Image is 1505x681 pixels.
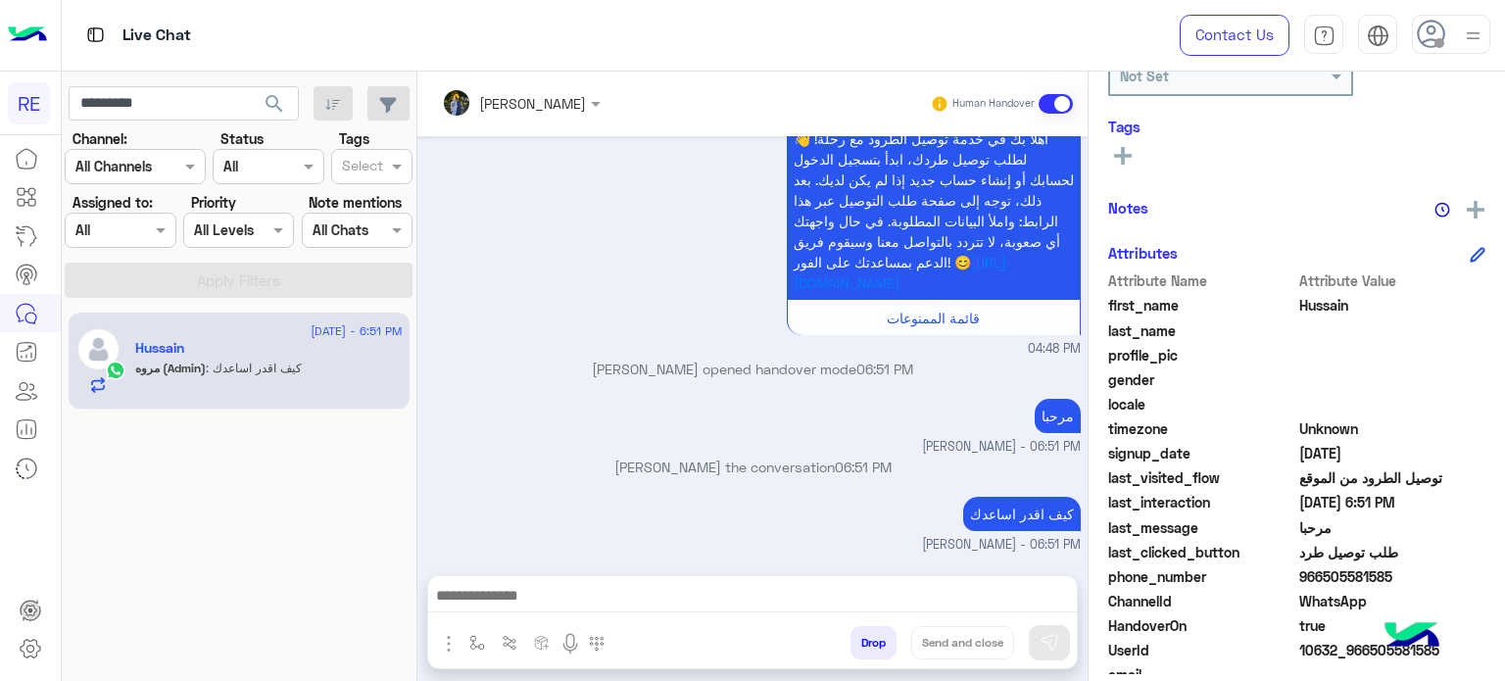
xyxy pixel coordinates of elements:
[1299,369,1486,390] span: null
[502,635,517,651] img: Trigger scenario
[73,192,153,213] label: Assigned to:
[65,263,413,298] button: Apply Filters
[135,340,184,357] h5: Hussain
[339,128,369,149] label: Tags
[191,192,236,213] label: Priority
[1108,418,1295,439] span: timezone
[887,310,980,326] span: قائمة الممنوعات
[1108,566,1295,587] span: phone_number
[835,459,892,475] span: 06:51 PM
[1108,615,1295,636] span: HandoverOn
[1299,542,1486,562] span: طلب توصيل طرد
[437,632,461,656] img: send attachment
[558,632,582,656] img: send voice note
[1461,24,1485,48] img: profile
[1108,394,1295,414] span: locale
[1108,345,1295,365] span: profile_pic
[494,626,526,658] button: Trigger scenario
[469,635,485,651] img: select flow
[1434,202,1450,218] img: notes
[1108,369,1295,390] span: gender
[76,327,121,371] img: defaultAdmin.png
[106,361,125,380] img: WhatsApp
[1108,118,1485,135] h6: Tags
[263,92,286,116] span: search
[1367,24,1389,47] img: tab
[1304,15,1343,56] a: tab
[922,536,1081,555] span: [PERSON_NAME] - 06:51 PM
[461,626,494,658] button: select flow
[309,192,402,213] label: Note mentions
[1299,418,1486,439] span: Unknown
[1108,492,1295,512] span: last_interaction
[856,361,913,377] span: 06:51 PM
[922,438,1081,457] span: [PERSON_NAME] - 06:51 PM
[1108,517,1295,538] span: last_message
[73,128,127,149] label: Channel:
[1108,542,1295,562] span: last_clicked_button
[1299,270,1486,291] span: Attribute Value
[1299,591,1486,611] span: 2
[135,361,206,375] span: مروه (Admin)
[8,82,50,124] div: RE
[1299,517,1486,538] span: مرحبا
[1108,320,1295,341] span: last_name
[911,626,1014,659] button: Send and close
[1467,201,1484,219] img: add
[850,626,897,659] button: Drop
[425,457,1081,477] p: [PERSON_NAME] the conversation
[1180,15,1289,56] a: Contact Us
[952,96,1035,112] small: Human Handover
[787,122,1081,300] p: 22/8/2025, 4:48 PM
[1108,443,1295,463] span: signup_date
[1299,615,1486,636] span: true
[8,15,47,56] img: Logo
[1299,566,1486,587] span: 966505581585
[1299,492,1486,512] span: 2025-08-22T15:51:48.468Z
[1108,199,1148,217] h6: Notes
[1108,270,1295,291] span: Attribute Name
[122,23,191,49] p: Live Chat
[1299,394,1486,414] span: null
[794,130,1074,270] span: أهلاً بك في خدمة توصيل الطرود مع رحلة! 👋 لطلب توصيل طردك، ابدأ بتسجيل الدخول لحسابك أو إنشاء حساب...
[220,128,264,149] label: Status
[1108,591,1295,611] span: ChannelId
[1299,640,1486,660] span: 10632_966505581585
[1040,633,1059,653] img: send message
[1028,340,1081,359] span: 04:48 PM
[963,497,1081,531] p: 22/8/2025, 6:51 PM
[83,23,108,47] img: tab
[1108,640,1295,660] span: UserId
[589,636,605,652] img: make a call
[425,359,1081,379] p: [PERSON_NAME] opened handover mode
[1299,467,1486,488] span: توصيل الطرود من الموقع
[1378,603,1446,671] img: hulul-logo.png
[1108,467,1295,488] span: last_visited_flow
[1299,443,1486,463] span: 2025-08-22T13:47:56.526Z
[534,635,550,651] img: create order
[339,155,383,180] div: Select
[311,322,402,340] span: [DATE] - 6:51 PM
[251,86,299,128] button: search
[1108,244,1178,262] h6: Attributes
[1108,295,1295,316] span: first_name
[1299,295,1486,316] span: Hussain
[206,361,302,375] span: كيف اقدر اساعدك
[526,626,558,658] button: create order
[1035,399,1081,433] p: 22/8/2025, 6:51 PM
[1313,24,1335,47] img: tab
